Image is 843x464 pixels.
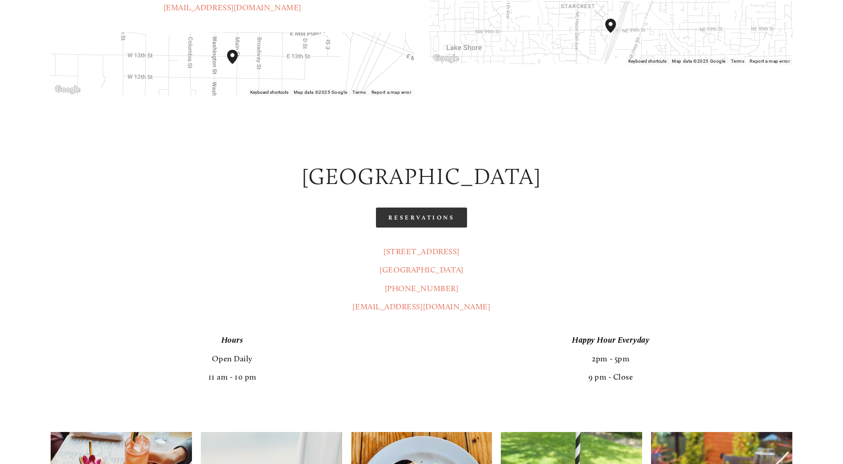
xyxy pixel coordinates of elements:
[352,90,366,95] a: Terms
[572,335,649,345] em: Happy Hour Everyday
[53,84,82,96] a: Open this area in Google Maps (opens a new window)
[372,90,412,95] a: Report a map error
[352,302,490,312] a: [EMAIL_ADDRESS][DOMAIN_NAME]
[380,247,463,275] a: [STREET_ADDRESS][GEOGRAPHIC_DATA]
[221,335,244,345] em: Hours
[227,50,248,78] div: Amaro's Table 1220 Main Street vancouver, United States
[250,89,288,96] button: Keyboard shortcuts
[51,161,792,192] h2: [GEOGRAPHIC_DATA]
[429,331,793,386] p: 2pm - 5pm 9 pm - Close
[53,84,82,96] img: Google
[51,331,414,386] p: Open Daily 11 am - 10 pm
[376,208,467,228] a: Reservations
[294,90,347,95] span: Map data ©2025 Google
[385,284,459,293] a: [PHONE_NUMBER]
